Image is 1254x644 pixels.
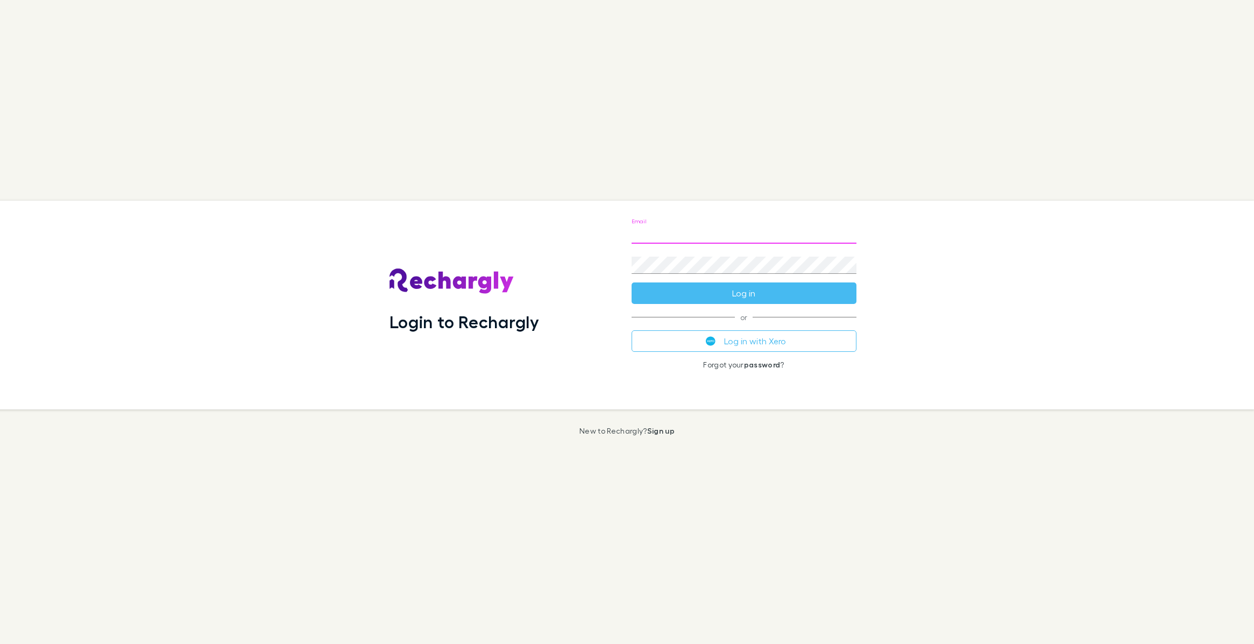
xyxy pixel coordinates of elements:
[744,360,781,369] a: password
[632,360,856,369] p: Forgot your ?
[579,427,675,435] p: New to Rechargly?
[389,268,514,294] img: Rechargly's Logo
[632,217,646,225] label: Email
[706,336,715,346] img: Xero's logo
[647,426,675,435] a: Sign up
[632,330,856,352] button: Log in with Xero
[389,312,540,332] h1: Login to Rechargly
[632,282,856,304] button: Log in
